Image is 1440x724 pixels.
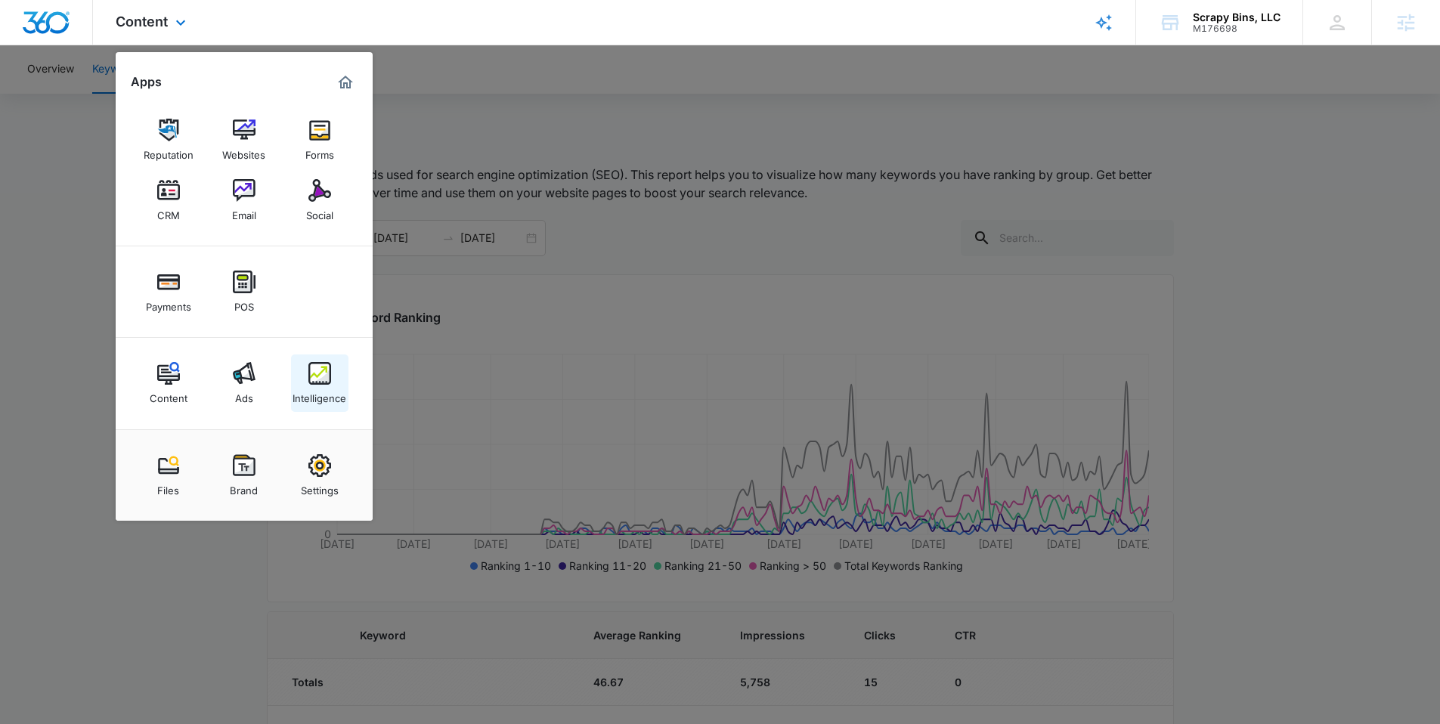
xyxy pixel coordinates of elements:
a: Payments [140,263,197,320]
a: Intelligence [291,354,348,412]
div: Settings [301,477,339,497]
a: Marketing 360® Dashboard [333,70,358,94]
div: Content [150,385,187,404]
a: Websites [215,111,273,169]
a: Content [140,354,197,412]
div: account name [1193,11,1281,23]
div: POS [234,293,254,313]
h2: Apps [131,75,162,89]
div: Domain: [DOMAIN_NAME] [39,39,166,51]
a: Settings [291,447,348,504]
span: Content [116,14,168,29]
div: Domain Overview [57,89,135,99]
div: Email [232,202,256,221]
img: logo_orange.svg [24,24,36,36]
a: Files [140,447,197,504]
div: account id [1193,23,1281,34]
a: POS [215,263,273,320]
div: Payments [146,293,191,313]
a: Reputation [140,111,197,169]
div: Keywords by Traffic [167,89,255,99]
a: Ads [215,354,273,412]
div: v 4.0.25 [42,24,74,36]
div: Brand [230,477,258,497]
div: Websites [222,141,265,161]
a: Forms [291,111,348,169]
img: website_grey.svg [24,39,36,51]
a: Email [215,172,273,229]
img: tab_domain_overview_orange.svg [41,88,53,100]
div: CRM [157,202,180,221]
div: Social [306,202,333,221]
div: Ads [235,385,253,404]
div: Files [157,477,179,497]
a: Social [291,172,348,229]
a: CRM [140,172,197,229]
img: tab_keywords_by_traffic_grey.svg [150,88,163,100]
div: Intelligence [293,385,346,404]
a: Brand [215,447,273,504]
div: Forms [305,141,334,161]
div: Reputation [144,141,194,161]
